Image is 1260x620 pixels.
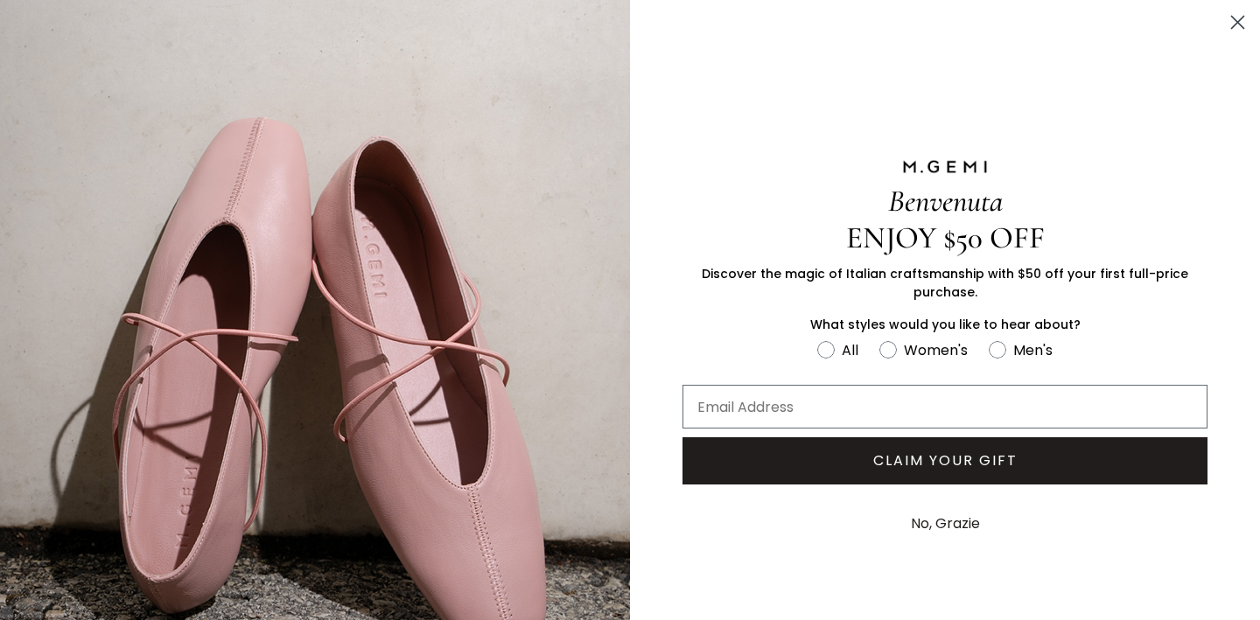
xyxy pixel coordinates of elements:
button: CLAIM YOUR GIFT [682,437,1207,484]
img: M.GEMI [901,159,989,175]
div: Women's [904,339,968,361]
button: No, Grazie [902,502,989,546]
button: Close dialog [1222,7,1253,38]
div: All [842,339,858,361]
div: Men's [1013,339,1053,361]
span: ENJOY $50 OFF [846,219,1045,256]
span: Discover the magic of Italian craftsmanship with $50 off your first full-price purchase. [702,265,1188,301]
span: Benvenuta [888,183,1003,219]
span: What styles would you like to hear about? [810,316,1081,333]
input: Email Address [682,385,1207,428]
